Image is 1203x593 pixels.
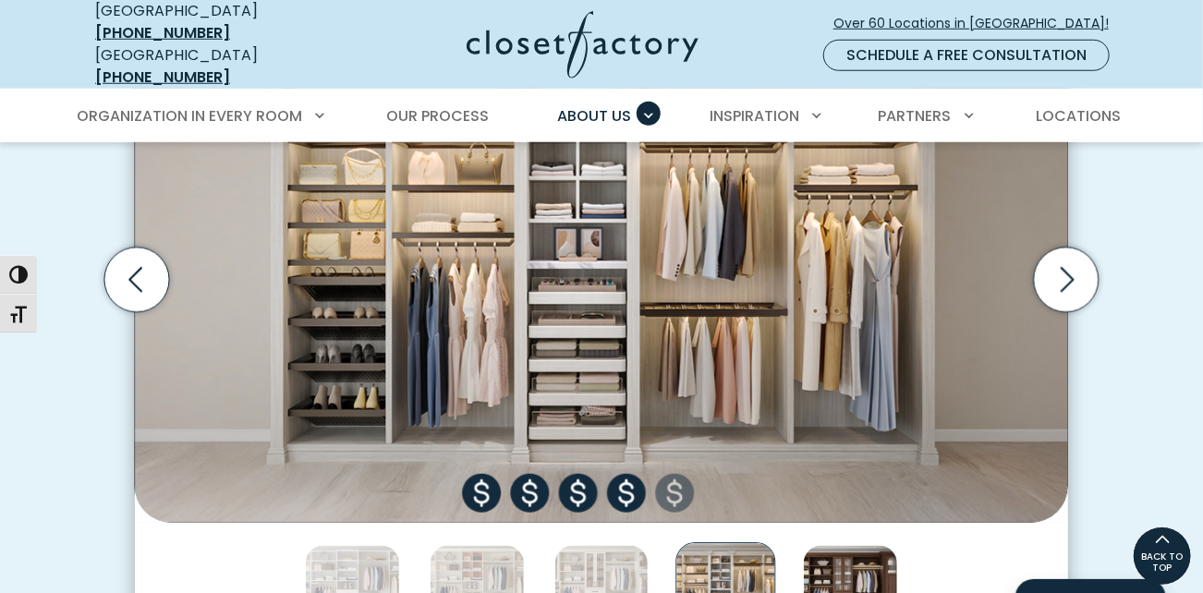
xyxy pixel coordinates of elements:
span: Our Process [386,105,489,127]
span: Over 60 Locations in [GEOGRAPHIC_DATA]! [833,14,1124,33]
span: BACK TO TOP [1134,551,1191,574]
button: Previous slide [97,240,176,320]
a: [PHONE_NUMBER] [95,67,230,88]
span: Organization in Every Room [77,105,302,127]
img: Budget options at Closet Factory Tier 4 [135,37,1068,523]
a: BACK TO TOP [1133,526,1192,586]
a: Schedule a Free Consultation [823,40,1110,71]
span: Partners [879,105,952,127]
span: About Us [557,105,631,127]
div: [GEOGRAPHIC_DATA] [95,44,322,89]
span: Locations [1036,105,1121,127]
a: [PHONE_NUMBER] [95,22,230,43]
nav: Primary Menu [64,91,1139,142]
button: Next slide [1027,240,1106,320]
img: Closet Factory Logo [467,11,699,79]
a: Over 60 Locations in [GEOGRAPHIC_DATA]! [832,7,1124,40]
span: Inspiration [710,105,799,127]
